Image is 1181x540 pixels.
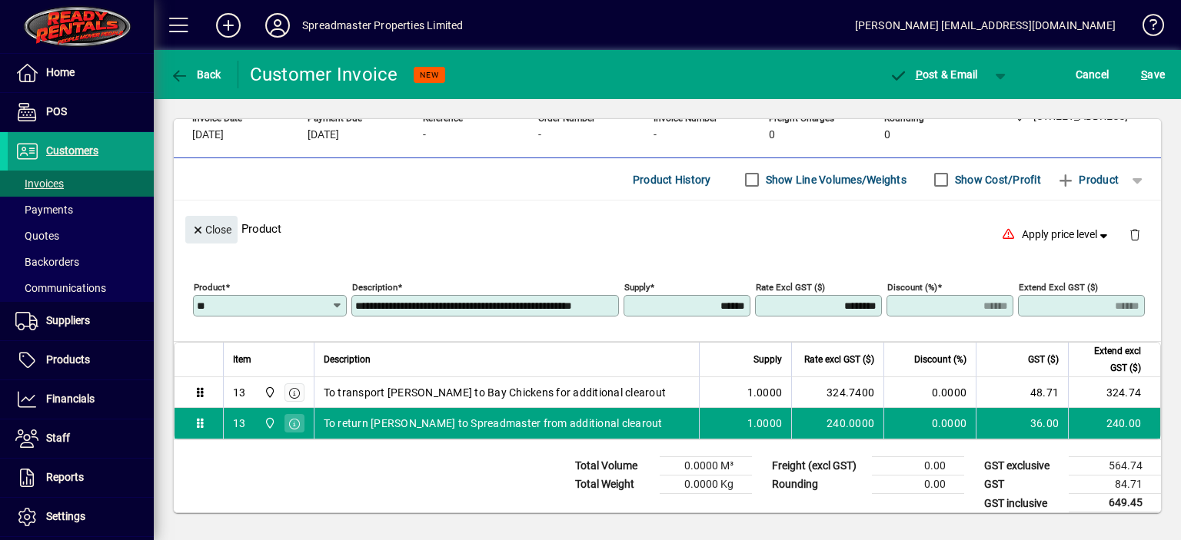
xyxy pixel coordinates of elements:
span: Staff [46,432,70,444]
mat-label: Description [352,282,398,293]
button: Delete [1116,216,1153,253]
td: 0.00 [872,475,964,494]
span: To transport [PERSON_NAME] to Bay Chickens for additional clearout [324,385,667,400]
button: Add [204,12,253,39]
span: 1.0000 [747,385,783,400]
td: 0.0000 Kg [660,475,752,494]
div: Product [174,200,1161,257]
td: Freight (excl GST) [764,457,872,475]
mat-label: Rate excl GST ($) [756,282,825,293]
span: 0 [884,129,890,141]
span: [DATE] [308,129,339,141]
td: 0.0000 [883,377,976,408]
span: Customers [46,144,98,157]
span: 965 State Highway 2 [260,415,278,432]
button: Save [1137,61,1169,88]
td: GST [976,475,1069,494]
a: Staff [8,419,154,458]
span: Apply price level [1022,227,1111,243]
td: 240.00 [1068,408,1160,439]
td: 0.0000 M³ [660,457,752,475]
a: Reports [8,459,154,497]
span: ave [1141,62,1165,87]
span: Item [233,351,251,368]
span: Rate excl GST ($) [804,351,874,368]
a: Suppliers [8,302,154,340]
mat-label: Extend excl GST ($) [1019,282,1098,293]
app-page-header-button: Delete [1116,227,1153,241]
span: GST ($) [1028,351,1059,368]
a: Settings [8,498,154,536]
span: Communications [15,282,106,294]
div: Customer Invoice [250,62,398,87]
a: Invoices [8,171,154,197]
span: Products [46,353,90,366]
span: ost & Email [889,68,978,81]
a: Financials [8,380,154,419]
span: NEW [420,70,439,80]
button: Apply price level [1016,221,1117,249]
div: 240.0000 [801,416,874,431]
td: GST exclusive [976,457,1069,475]
span: Settings [46,510,85,522]
span: Payments [15,204,73,216]
div: Spreadmaster Properties Limited [302,13,463,38]
span: 1.0000 [747,416,783,431]
td: 324.74 [1068,377,1160,408]
button: Product History [627,166,717,194]
span: Invoices [15,177,64,190]
div: 13 [233,416,246,431]
a: Products [8,341,154,379]
app-page-header-button: Back [154,61,238,88]
mat-label: Discount (%) [887,282,937,293]
td: 48.71 [976,377,1068,408]
span: Cancel [1076,62,1109,87]
td: GST inclusive [976,494,1069,513]
td: 564.74 [1069,457,1161,475]
span: Product History [633,167,711,192]
span: - [654,129,657,141]
div: [PERSON_NAME] [EMAIL_ADDRESS][DOMAIN_NAME] [855,13,1116,38]
span: S [1141,68,1147,81]
td: Total Volume [567,457,660,475]
td: 649.45 [1069,494,1161,513]
button: Cancel [1072,61,1113,88]
a: Communications [8,275,154,301]
span: Backorders [15,256,79,268]
span: Financials [46,393,95,405]
span: Extend excl GST ($) [1078,343,1141,376]
td: 0.0000 [883,408,976,439]
td: 36.00 [976,408,1068,439]
span: Description [324,351,371,368]
app-page-header-button: Close [181,222,241,236]
span: Supply [754,351,782,368]
span: POS [46,105,67,118]
a: Knowledge Base [1131,3,1162,53]
button: Product [1049,166,1126,194]
button: Post & Email [881,61,986,88]
button: Profile [253,12,302,39]
a: POS [8,93,154,131]
label: Show Line Volumes/Weights [763,172,907,187]
span: Quotes [15,230,59,242]
span: Product [1056,167,1119,192]
span: Home [46,66,75,78]
span: P [916,68,923,81]
td: 84.71 [1069,475,1161,494]
span: To return [PERSON_NAME] to Spreadmaster from additional clearout [324,416,663,431]
a: Home [8,54,154,92]
a: Quotes [8,223,154,249]
mat-label: Product [194,282,225,293]
td: Rounding [764,475,872,494]
span: - [538,129,541,141]
label: Show Cost/Profit [952,172,1041,187]
button: Close [185,216,238,243]
span: - [423,129,426,141]
span: [DATE] [192,129,224,141]
span: 0 [769,129,775,141]
td: Total Weight [567,475,660,494]
button: Back [166,61,225,88]
div: 13 [233,385,246,400]
td: 0.00 [872,457,964,475]
span: Back [170,68,221,81]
